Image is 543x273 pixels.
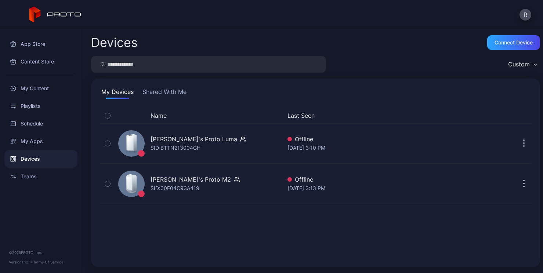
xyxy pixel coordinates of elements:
div: [PERSON_NAME]'s Proto M2 [151,175,231,184]
button: Name [151,111,167,120]
a: App Store [4,35,77,53]
a: Teams [4,168,77,185]
button: Connect device [487,35,540,50]
a: Terms Of Service [33,260,64,264]
a: Schedule [4,115,77,132]
button: R [520,9,531,21]
div: [DATE] 3:10 PM [287,143,439,152]
a: Content Store [4,53,77,70]
a: My Content [4,80,77,97]
a: Playlists [4,97,77,115]
div: SID: BTTN213004GH [151,143,200,152]
a: Devices [4,150,77,168]
span: Version 1.13.1 • [9,260,33,264]
a: My Apps [4,132,77,150]
div: SID: 00E04C93A419 [151,184,199,193]
div: © 2025 PROTO, Inc. [9,250,73,255]
div: Offline [287,135,439,143]
div: Custom [508,61,530,68]
div: Update Device [442,111,508,120]
h2: Devices [91,36,138,49]
button: Last Seen [287,111,436,120]
div: Connect device [495,40,533,45]
button: Shared With Me [141,87,188,99]
div: [DATE] 3:13 PM [287,184,439,193]
button: Custom [504,56,540,73]
div: [PERSON_NAME]'s Proto Luma [151,135,237,143]
div: Offline [287,175,439,184]
div: Options [517,111,531,120]
button: My Devices [100,87,135,99]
